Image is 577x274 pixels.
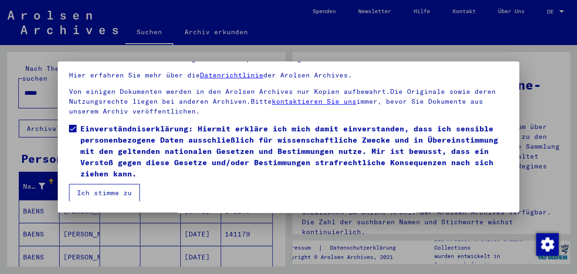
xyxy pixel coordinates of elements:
[69,70,508,80] p: Hier erfahren Sie mehr über die der Arolsen Archives.
[69,87,508,116] p: Von einigen Dokumenten werden in den Arolsen Archives nur Kopien aufbewahrt.Die Originale sowie d...
[536,233,559,256] img: Zustimmung ändern
[80,123,508,179] span: Einverständniserklärung: Hiermit erkläre ich mich damit einverstanden, dass ich sensible personen...
[200,71,263,79] a: Datenrichtlinie
[69,184,140,202] button: Ich stimme zu
[272,97,356,106] a: kontaktieren Sie uns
